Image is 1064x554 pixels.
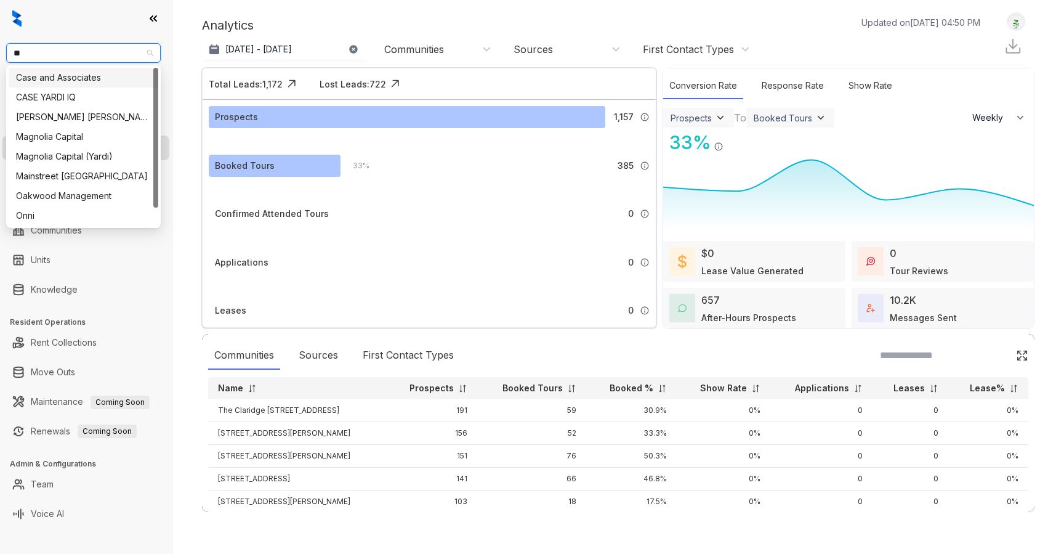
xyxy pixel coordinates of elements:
[614,110,634,124] span: 1,157
[409,382,454,394] p: Prospects
[970,382,1005,394] p: Lease%
[2,419,169,444] li: Renewals
[477,399,587,422] td: 59
[215,256,268,269] div: Applications
[283,75,301,93] img: Click Icon
[640,209,650,219] img: Info
[215,304,246,317] div: Leases
[357,341,460,370] div: First Contact Types
[658,384,667,393] img: sorting
[770,399,873,422] td: 0
[890,293,916,308] div: 10.2K
[202,16,254,35] p: Analytics
[700,382,747,394] p: Show Rate
[866,304,875,312] img: TotalFum
[640,306,650,316] img: Info
[16,110,151,124] div: [PERSON_NAME] [PERSON_NAME]
[972,112,1010,124] span: Weekly
[386,491,477,513] td: 103
[751,384,760,393] img: sorting
[225,43,292,55] p: [DATE] - [DATE]
[677,422,770,445] td: 0%
[893,382,925,394] p: Leases
[701,264,804,277] div: Lease Value Generated
[9,107,158,127] div: Gates Hudson
[208,468,386,491] td: [STREET_ADDRESS]
[16,150,151,163] div: Magnolia Capital (Yardi)
[320,78,386,91] div: Lost Leads: 722
[209,78,283,91] div: Total Leads: 1,172
[208,341,280,370] div: Communities
[9,147,158,166] div: Magnolia Capital (Yardi)
[384,43,444,56] div: Communities
[795,382,849,394] p: Applications
[31,277,78,302] a: Knowledge
[1004,37,1022,55] img: Download
[341,159,369,173] div: 33 %
[31,248,50,272] a: Units
[866,257,875,266] img: TourReviews
[9,166,158,186] div: Mainstreet Canada
[586,399,676,422] td: 30.9%
[386,75,405,93] img: Click Icon
[9,127,158,147] div: Magnolia Capital
[208,399,386,422] td: The Claridge [STREET_ADDRESS]
[842,73,898,99] div: Show Rate
[1016,349,1028,362] img: Click Icon
[701,293,720,308] div: 657
[643,43,734,56] div: First Contact Types
[208,445,386,468] td: [STREET_ADDRESS][PERSON_NAME]
[16,209,151,222] div: Onni
[2,248,169,272] li: Units
[458,384,467,393] img: sorting
[10,458,172,470] h3: Admin & Configurations
[663,73,743,99] div: Conversion Rate
[873,399,948,422] td: 0
[208,422,386,445] td: [STREET_ADDRESS][PERSON_NAME]
[734,110,746,125] div: To
[9,68,158,88] div: Case and Associates
[948,468,1028,491] td: 0%
[890,246,897,261] div: 0
[16,71,151,84] div: Case and Associates
[31,360,75,385] a: Move Outs
[16,169,151,183] div: Mainstreet [GEOGRAPHIC_DATA]
[929,384,938,393] img: sorting
[31,330,97,355] a: Rent Collections
[677,445,770,468] td: 0%
[586,422,676,445] td: 33.3%
[2,502,169,526] li: Voice AI
[770,491,873,513] td: 0
[815,112,827,124] img: ViewFilterArrow
[678,254,687,269] img: LeaseValue
[292,341,344,370] div: Sources
[477,445,587,468] td: 76
[2,136,169,160] li: Leasing
[215,159,275,173] div: Booked Tours
[640,161,650,171] img: Info
[2,360,169,385] li: Move Outs
[770,468,873,491] td: 0
[215,110,258,124] div: Prospects
[1007,15,1025,28] img: UserAvatar
[502,382,563,394] p: Booked Tours
[248,384,257,393] img: sorting
[890,264,948,277] div: Tour Reviews
[714,142,723,152] img: Info
[677,491,770,513] td: 0%
[640,258,650,267] img: Info
[965,107,1034,129] button: Weekly
[477,422,587,445] td: 52
[78,425,137,438] span: Coming Soon
[861,16,980,29] p: Updated on [DATE] 04:50 PM
[671,113,712,123] div: Prospects
[386,422,477,445] td: 156
[477,468,587,491] td: 66
[756,73,830,99] div: Response Rate
[477,491,587,513] td: 18
[610,382,653,394] p: Booked %
[10,317,172,328] h3: Resident Operations
[1009,384,1018,393] img: sorting
[16,130,151,144] div: Magnolia Capital
[16,189,151,203] div: Oakwood Management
